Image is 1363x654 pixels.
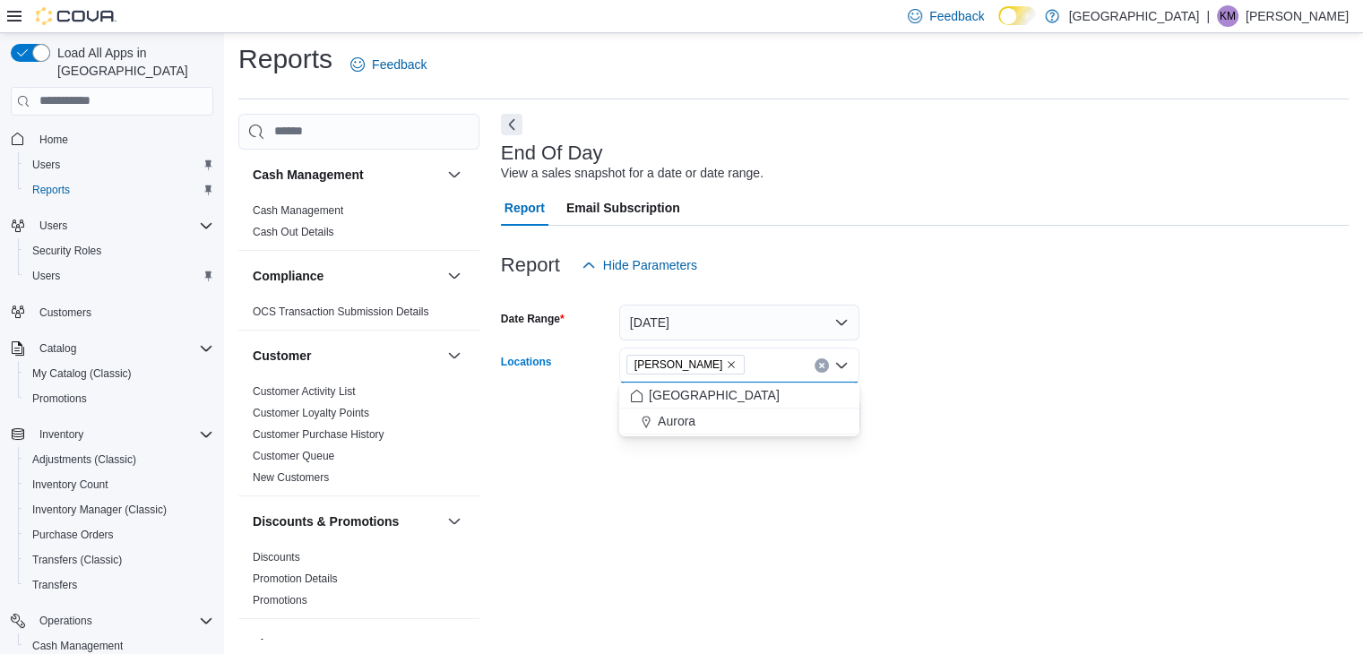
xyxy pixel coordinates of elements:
span: Adjustments (Classic) [32,452,136,467]
span: Feedback [929,7,984,25]
span: Reports [32,183,70,197]
button: Hide Parameters [574,247,704,283]
span: Catalog [32,338,213,359]
a: Cash Management [253,204,343,217]
span: Inventory [39,427,83,442]
span: Report [505,190,545,226]
div: Compliance [238,301,479,330]
span: Customer Purchase History [253,427,384,442]
a: Promotion Details [253,572,338,585]
span: Security Roles [25,240,213,262]
button: Inventory Count [18,472,220,497]
button: Close list of options [834,358,849,373]
a: Customer Activity List [253,385,356,398]
span: [PERSON_NAME] [634,356,723,374]
h3: Compliance [253,267,323,285]
a: Users [25,154,67,176]
a: My Catalog (Classic) [25,363,139,384]
span: OCS Transaction Submission Details [253,305,429,319]
span: Users [39,219,67,233]
button: Customer [253,347,440,365]
button: Next [501,114,522,135]
span: Promotion Details [253,572,338,586]
a: Customer Loyalty Points [253,407,369,419]
button: Users [4,213,220,238]
button: Catalog [4,336,220,361]
span: Customers [39,305,91,320]
h3: End Of Day [501,142,603,164]
button: Inventory Manager (Classic) [18,497,220,522]
span: Transfers [25,574,213,596]
span: New Customers [253,470,329,485]
a: Customers [32,302,99,323]
button: Transfers [18,572,220,598]
span: My Catalog (Classic) [25,363,213,384]
button: Transfers (Classic) [18,547,220,572]
div: Choose from the following options [619,383,859,435]
span: Aurora [658,412,695,430]
div: Discounts & Promotions [238,546,479,618]
span: Transfers (Classic) [32,553,122,567]
a: Customer Queue [253,450,334,462]
label: Locations [501,355,552,369]
a: Customer Purchase History [253,428,384,441]
span: Transfers (Classic) [25,549,213,571]
a: Cash Out Details [253,226,334,238]
button: Promotions [18,386,220,411]
span: Home [39,133,68,147]
a: Adjustments (Classic) [25,449,143,470]
span: Inventory Count [32,478,108,492]
span: Customers [32,301,213,323]
button: Compliance [444,265,465,287]
button: Purchase Orders [18,522,220,547]
button: Home [4,126,220,152]
span: [GEOGRAPHIC_DATA] [649,386,780,404]
a: Transfers (Classic) [25,549,129,571]
span: Feedback [372,56,427,73]
h3: Report [501,254,560,276]
span: KM [1220,5,1236,27]
span: Purchase Orders [32,528,114,542]
span: Load All Apps in [GEOGRAPHIC_DATA] [50,44,213,80]
h3: Finance [253,635,300,653]
h1: Reports [238,41,332,77]
button: Cash Management [444,164,465,185]
a: Users [25,265,67,287]
span: Users [32,269,60,283]
button: Cash Management [253,166,440,184]
a: Feedback [343,47,434,82]
span: Inventory [32,424,213,445]
span: Users [25,265,213,287]
button: Adjustments (Classic) [18,447,220,472]
button: Aurora [619,409,859,435]
span: Inventory Count [25,474,213,495]
button: Security Roles [18,238,220,263]
button: Users [32,215,74,237]
p: | [1206,5,1210,27]
a: Inventory Manager (Classic) [25,499,174,521]
h3: Customer [253,347,311,365]
span: Operations [39,614,92,628]
button: Inventory [4,422,220,447]
span: Home [32,128,213,151]
input: Dark Mode [998,6,1036,25]
div: View a sales snapshot for a date or date range. [501,164,763,183]
button: My Catalog (Classic) [18,361,220,386]
span: Catalog [39,341,76,356]
a: Transfers [25,574,84,596]
span: Users [32,215,213,237]
span: Security Roles [32,244,101,258]
button: Operations [4,608,220,633]
button: Operations [32,610,99,632]
button: Customer [444,345,465,366]
span: Hide Parameters [603,256,697,274]
h3: Discounts & Promotions [253,512,399,530]
span: Purchase Orders [25,524,213,546]
button: Catalog [32,338,83,359]
button: Discounts & Promotions [253,512,440,530]
span: Dark Mode [998,25,999,26]
a: Home [32,129,75,151]
span: Cash Management [253,203,343,218]
p: [PERSON_NAME] [1246,5,1349,27]
span: Inventory Manager (Classic) [32,503,167,517]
